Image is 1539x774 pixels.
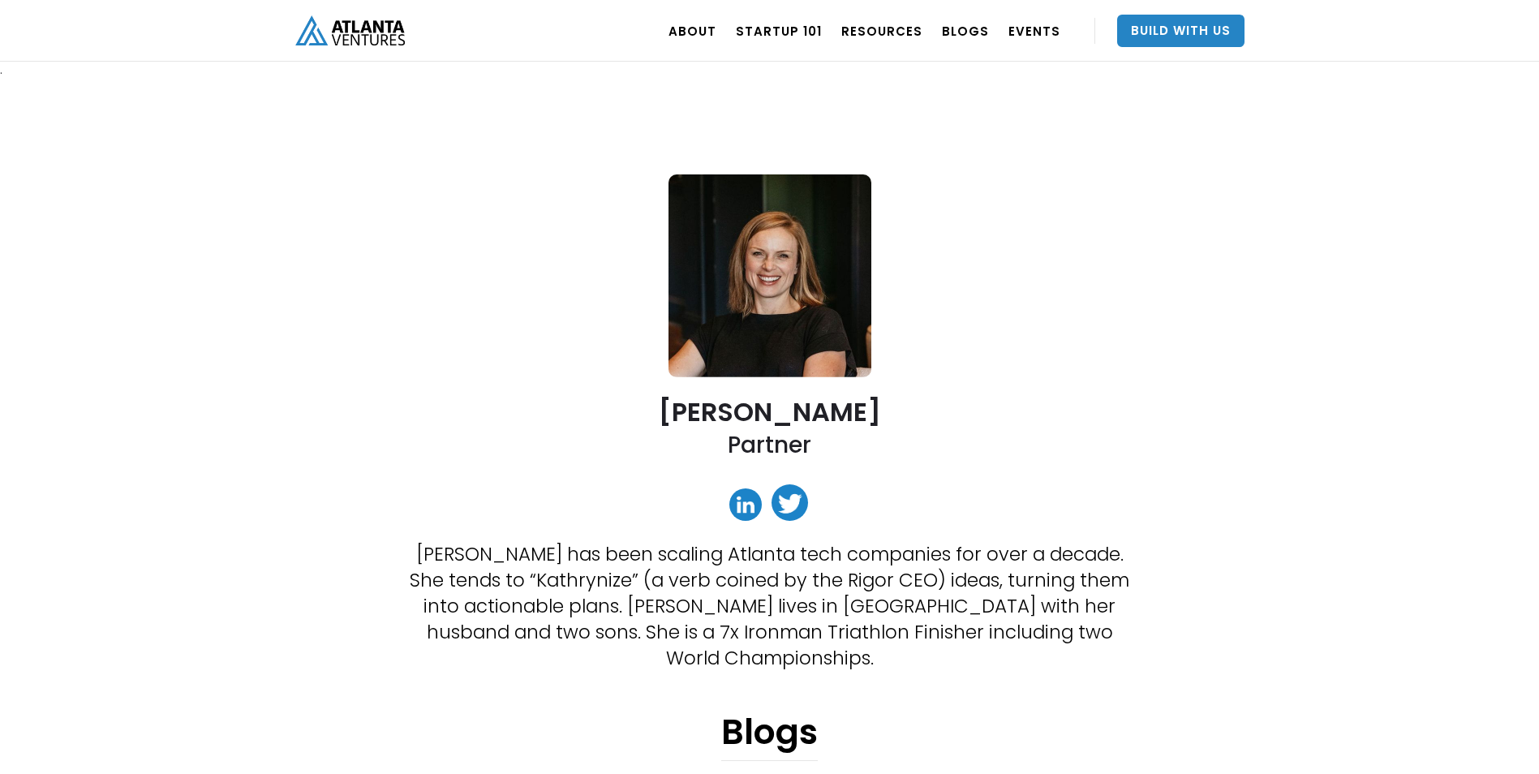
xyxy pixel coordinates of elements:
p: [PERSON_NAME] has been scaling Atlanta tech companies for over a decade. She tends to “Kathrynize... [408,541,1130,671]
h1: Blogs [721,712,818,761]
a: EVENTS [1008,8,1060,54]
a: ABOUT [668,8,716,54]
h2: Partner [728,430,811,460]
a: BLOGS [942,8,989,54]
a: Build With Us [1117,15,1245,47]
a: Startup 101 [736,8,822,54]
h2: [PERSON_NAME] [659,398,881,426]
a: RESOURCES [841,8,922,54]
